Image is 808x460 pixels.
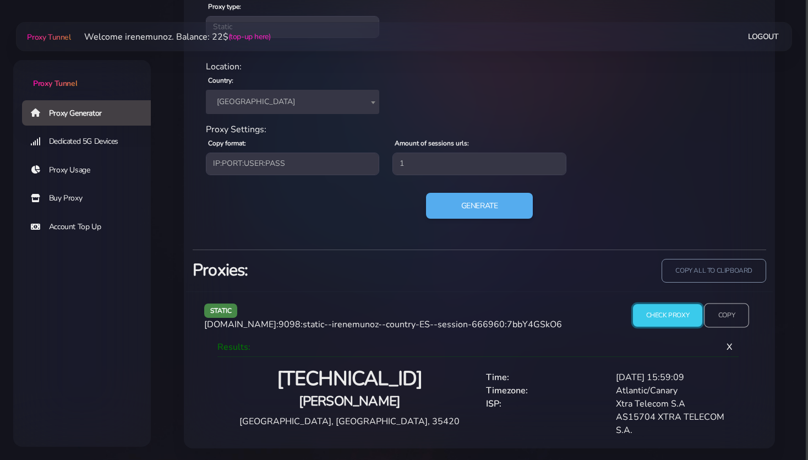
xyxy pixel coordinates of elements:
a: Proxy Tunnel [13,60,151,89]
input: Check Proxy [633,304,703,327]
span: Spain [212,94,373,110]
span: Proxy Tunnel [27,32,70,42]
span: [DOMAIN_NAME]:9098:static--irenemunoz--country-ES--session-666960:7bbY4GSkO6 [204,318,562,331]
span: Proxy Tunnel [33,78,77,89]
div: ISP: [479,397,609,410]
a: Account Top Up [22,214,160,240]
span: static [204,304,238,317]
div: Location: [199,60,760,73]
a: Buy Proxy [22,186,160,211]
span: Spain [206,90,379,114]
div: AS15704 XTRA TELECOM S.A. [609,410,739,437]
a: Proxy Usage [22,158,160,183]
h2: [TECHNICAL_ID] [226,366,473,392]
span: X [718,332,741,362]
label: Proxy type: [208,2,241,12]
label: Amount of sessions urls: [395,138,469,148]
label: Country: [208,75,233,85]
h3: Proxies: [193,259,473,282]
a: Proxy Generator [22,100,160,126]
label: Copy format: [208,138,246,148]
a: Logout [748,26,779,47]
span: Results: [217,341,250,353]
div: Time: [479,371,609,384]
a: Dedicated 5G Devices [22,129,160,154]
h4: [PERSON_NAME] [226,392,473,410]
div: [DATE] 15:59:09 [609,371,739,384]
div: Proxy Settings: [199,123,760,136]
iframe: Webchat Widget [755,407,794,446]
span: [GEOGRAPHIC_DATA], [GEOGRAPHIC_DATA], 35420 [239,415,460,427]
button: Generate [426,193,533,219]
div: Atlantic/Canary [609,384,739,397]
div: Timezone: [479,384,609,397]
a: Proxy Tunnel [25,28,70,46]
li: Welcome irenemunoz. Balance: 22$ [71,30,271,44]
a: (top-up here) [228,31,271,42]
input: copy all to clipboard [662,259,766,283]
div: Xtra Telecom S.A [609,397,739,410]
input: Copy [704,304,749,328]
